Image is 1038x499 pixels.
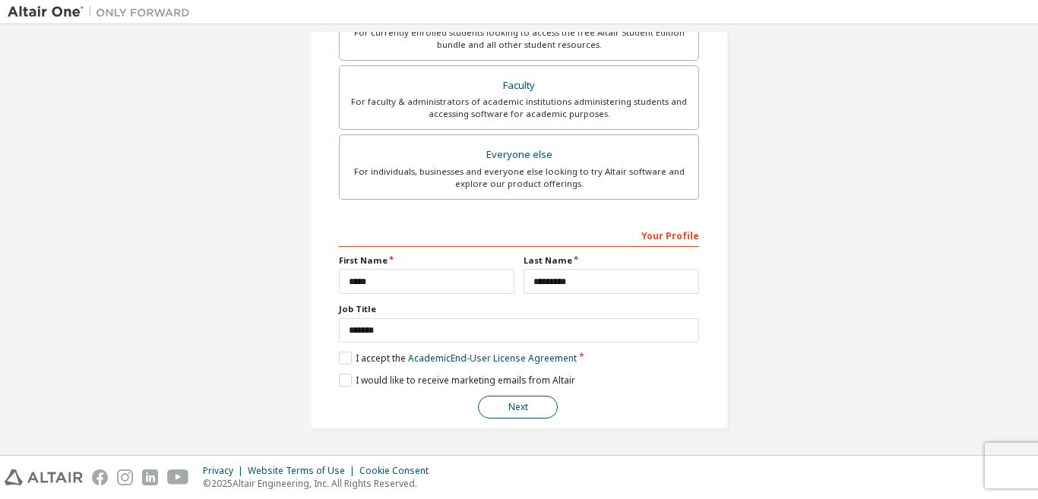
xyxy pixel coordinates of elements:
button: Next [478,396,558,418]
img: facebook.svg [92,469,108,485]
label: First Name [339,254,514,267]
label: I would like to receive marketing emails from Altair [339,374,575,387]
img: youtube.svg [167,469,189,485]
img: linkedin.svg [142,469,158,485]
img: altair_logo.svg [5,469,83,485]
div: Cookie Consent [359,465,438,477]
label: I accept the [339,352,577,365]
div: Everyone else [349,144,689,166]
div: Website Terms of Use [248,465,359,477]
label: Job Title [339,303,699,315]
div: For currently enrolled students looking to access the free Altair Student Edition bundle and all ... [349,27,689,51]
img: instagram.svg [117,469,133,485]
div: For individuals, businesses and everyone else looking to try Altair software and explore our prod... [349,166,689,190]
p: © 2025 Altair Engineering, Inc. All Rights Reserved. [203,477,438,490]
div: For faculty & administrators of academic institutions administering students and accessing softwa... [349,96,689,120]
label: Last Name [524,254,699,267]
div: Privacy [203,465,248,477]
a: Academic End-User License Agreement [408,352,577,365]
img: Altair One [8,5,198,20]
div: Your Profile [339,223,699,247]
div: Faculty [349,75,689,96]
